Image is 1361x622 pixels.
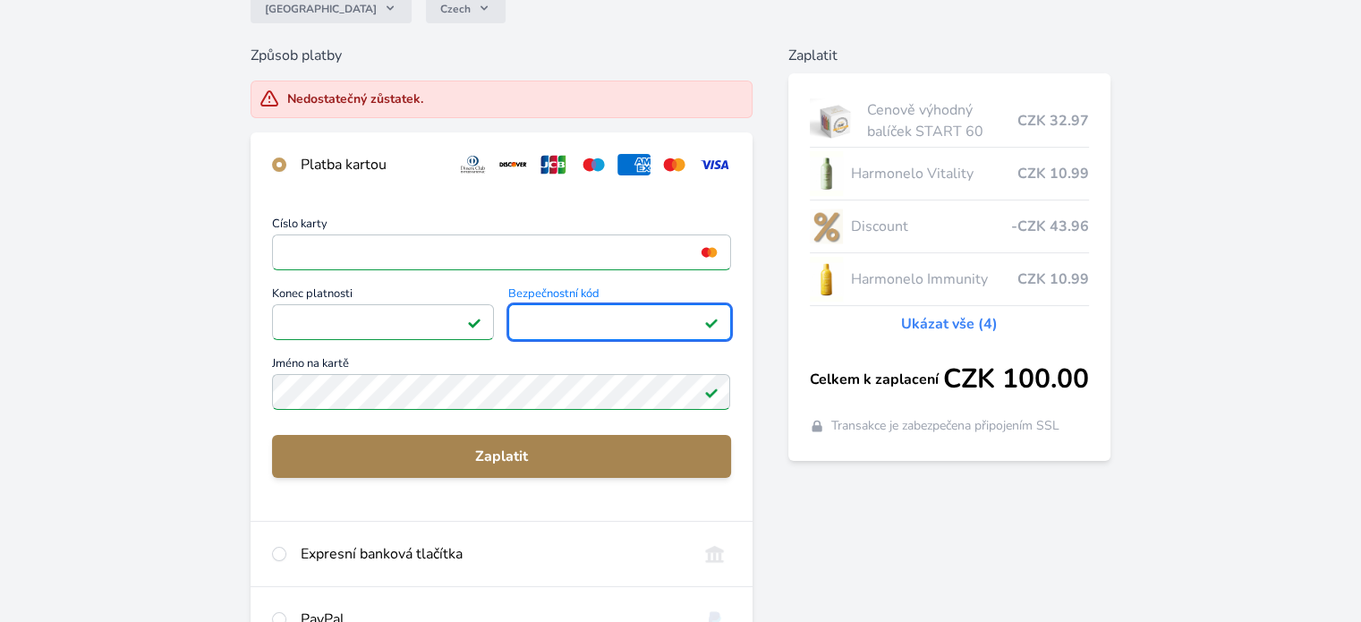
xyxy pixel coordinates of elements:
span: Zaplatit [286,446,716,467]
span: Czech [440,2,471,16]
span: -CZK 43.96 [1011,216,1089,237]
img: mc.svg [658,154,691,175]
span: CZK 32.97 [1017,110,1089,132]
span: Číslo karty [272,218,730,234]
div: Platba kartou [301,154,442,175]
div: Nedostatečný zůstatek. [287,90,423,108]
iframe: Iframe pro datum vypršení platnosti [280,310,486,335]
img: mc [697,244,721,260]
span: Harmonelo Immunity [850,268,1016,290]
span: Discount [850,216,1010,237]
img: start.jpg [810,98,861,143]
img: discover.svg [497,154,530,175]
a: Ukázat vše (4) [901,313,998,335]
h6: Způsob platby [251,45,752,66]
span: Bezpečnostní kód [508,288,730,304]
iframe: Iframe pro bezpečnostní kód [516,310,722,335]
img: diners.svg [456,154,489,175]
input: Jméno na kartěPlatné pole [272,374,730,410]
div: Expresní banková tlačítka [301,543,683,565]
span: Cenově výhodný balíček START 60 [867,99,1016,142]
span: Transakce je zabezpečena připojením SSL [831,417,1059,435]
span: CZK 10.99 [1017,268,1089,290]
span: Jméno na kartě [272,358,730,374]
img: IMMUNITY_se_stinem_x-lo.jpg [810,257,844,302]
h6: Zaplatit [788,45,1110,66]
span: CZK 100.00 [943,363,1089,396]
img: visa.svg [698,154,731,175]
span: Harmonelo Vitality [850,163,1016,184]
img: Platné pole [704,385,719,399]
img: Platné pole [704,315,719,329]
button: Zaplatit [272,435,730,478]
span: CZK 10.99 [1017,163,1089,184]
img: Platné pole [467,315,481,329]
span: [GEOGRAPHIC_DATA] [265,2,377,16]
img: maestro.svg [577,154,610,175]
img: jcb.svg [537,154,570,175]
span: Celkem k zaplacení [810,369,943,390]
img: discount-lo.png [810,204,844,249]
img: onlineBanking_CZ.svg [698,543,731,565]
span: Konec platnosti [272,288,494,304]
img: CLEAN_VITALITY_se_stinem_x-lo.jpg [810,151,844,196]
iframe: Iframe pro číslo karty [280,240,722,265]
img: amex.svg [617,154,651,175]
